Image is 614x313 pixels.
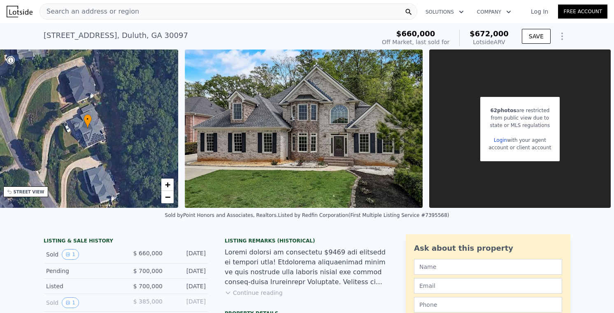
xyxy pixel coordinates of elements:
[278,212,449,218] div: Listed by Redfin Corporation (First Multiple Listing Service #7395568)
[14,189,44,195] div: STREET VIEW
[169,267,206,275] div: [DATE]
[522,29,551,44] button: SAVE
[133,268,163,274] span: $ 700,000
[7,6,33,17] img: Lotside
[396,29,435,38] span: $660,000
[62,249,79,260] button: View historical data
[165,179,170,190] span: +
[44,238,208,246] div: LISTING & SALE HISTORY
[46,297,119,308] div: Sold
[488,114,551,122] div: from public view due to
[133,298,163,305] span: $ 385,000
[554,28,570,45] button: Show Options
[558,5,607,19] a: Free Account
[414,242,562,254] div: Ask about this property
[225,289,283,297] button: Continue reading
[169,282,206,290] div: [DATE]
[490,108,516,113] span: 62 photos
[46,249,119,260] div: Sold
[488,107,551,114] div: are restricted
[62,297,79,308] button: View historical data
[165,192,170,202] span: −
[46,267,119,275] div: Pending
[225,247,389,287] div: Loremi dolorsi am consectetu $9469 adi elitsedd ei tempori utla! Etdolorema aliquaenimad minim ve...
[84,115,92,123] span: •
[161,179,174,191] a: Zoom in
[419,5,470,19] button: Solutions
[488,122,551,129] div: state or MLS regulations
[414,278,562,294] input: Email
[470,38,509,46] div: Lotside ARV
[40,7,139,16] span: Search an address or region
[84,114,92,129] div: •
[169,297,206,308] div: [DATE]
[507,137,546,143] span: with your agent
[414,259,562,275] input: Name
[133,283,163,289] span: $ 700,000
[133,250,163,257] span: $ 660,000
[382,38,449,46] div: Off Market, last sold for
[470,29,509,38] span: $672,000
[225,238,389,244] div: Listing Remarks (Historical)
[169,249,206,260] div: [DATE]
[470,5,518,19] button: Company
[44,30,188,41] div: [STREET_ADDRESS] , Duluth , GA 30097
[161,191,174,203] a: Zoom out
[165,212,278,218] div: Sold by Point Honors and Associates, Realtors .
[46,282,119,290] div: Listed
[414,297,562,313] input: Phone
[488,144,551,151] div: account or client account
[185,49,422,208] img: Sale: 23853504 Parcel: 9411222
[494,137,507,143] a: Login
[521,7,558,16] a: Log In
